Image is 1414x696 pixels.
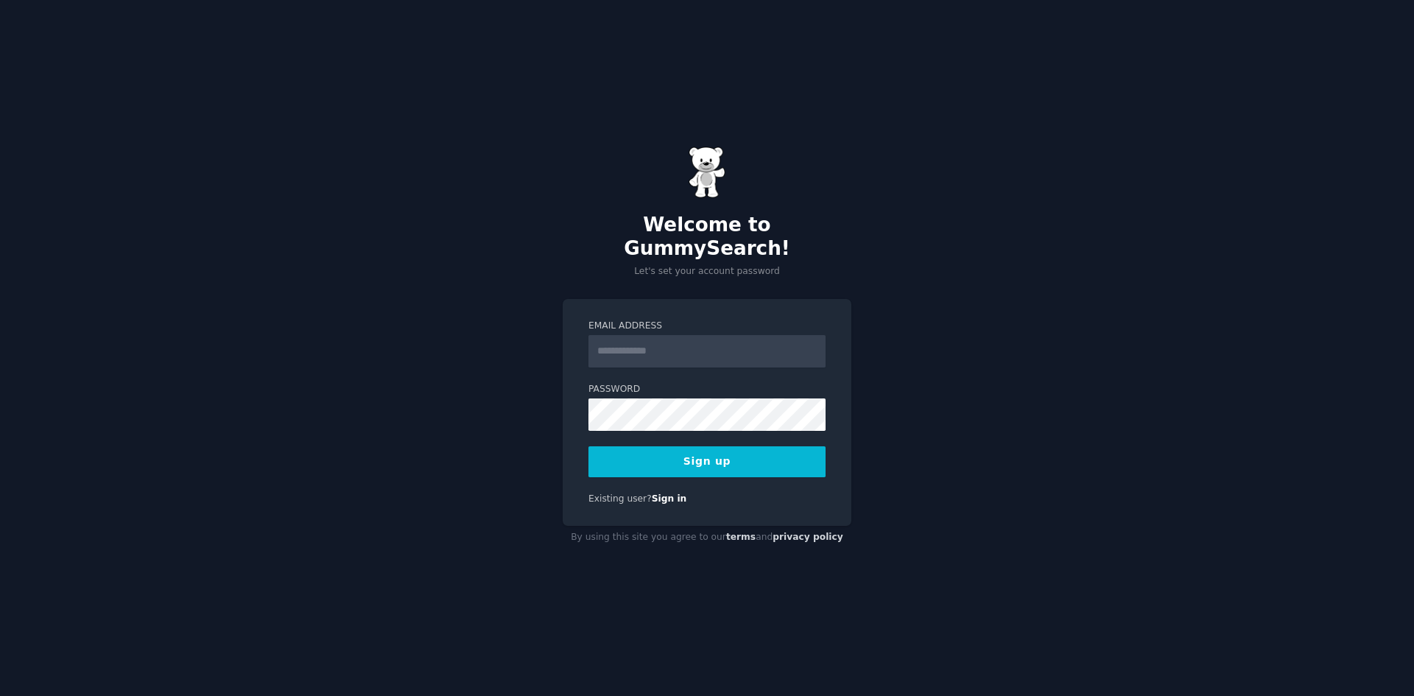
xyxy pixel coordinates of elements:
button: Sign up [588,446,826,477]
label: Email Address [588,320,826,333]
a: privacy policy [773,532,843,542]
h2: Welcome to GummySearch! [563,214,851,260]
div: By using this site you agree to our and [563,526,851,549]
span: Existing user? [588,493,652,504]
img: Gummy Bear [689,147,725,198]
a: terms [726,532,756,542]
p: Let's set your account password [563,265,851,278]
label: Password [588,383,826,396]
a: Sign in [652,493,687,504]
